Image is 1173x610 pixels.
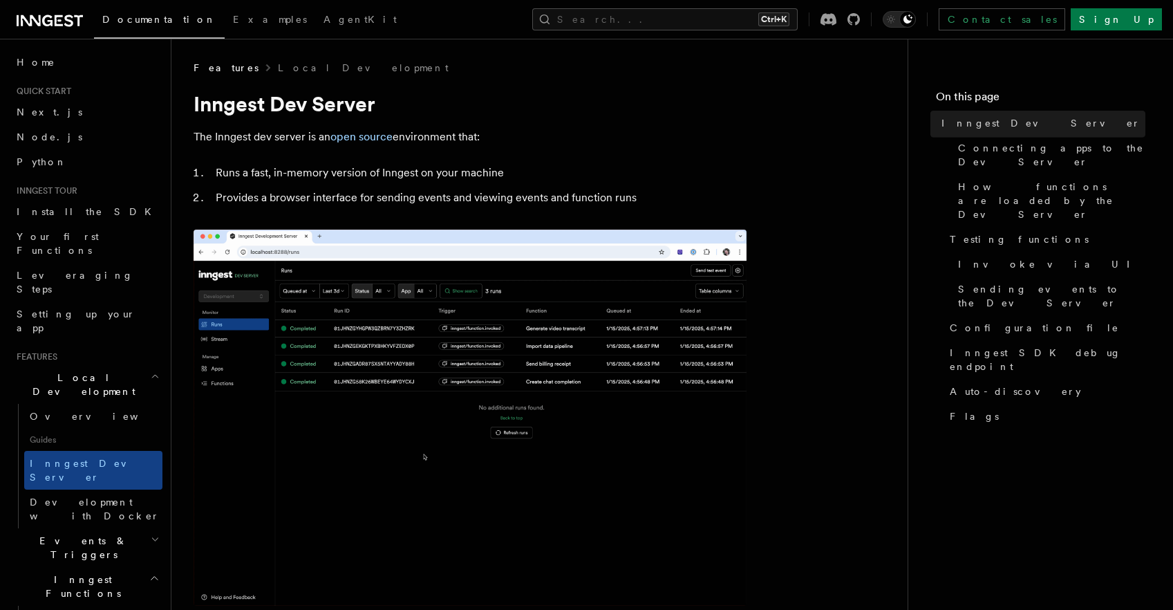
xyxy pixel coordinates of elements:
button: Events & Triggers [11,528,162,567]
a: Invoke via UI [953,252,1145,277]
span: Home [17,55,55,69]
a: Inngest SDK debug endpoint [944,340,1145,379]
a: Home [11,50,162,75]
a: Inngest Dev Server [24,451,162,490]
button: Local Development [11,365,162,404]
a: Overview [24,404,162,429]
button: Toggle dark mode [883,11,916,28]
span: Quick start [11,86,71,97]
span: Overview [30,411,172,422]
a: Development with Docker [24,490,162,528]
a: Testing functions [944,227,1145,252]
span: Development with Docker [30,497,160,521]
span: Configuration file [950,321,1119,335]
a: Your first Functions [11,224,162,263]
a: Auto-discovery [944,379,1145,404]
img: Dev Server Demo [194,230,747,606]
span: Sending events to the Dev Server [958,282,1145,310]
a: AgentKit [315,4,405,37]
span: Testing functions [950,232,1089,246]
button: Inngest Functions [11,567,162,606]
a: Install the SDK [11,199,162,224]
a: Next.js [11,100,162,124]
span: Auto-discovery [950,385,1081,398]
span: Install the SDK [17,206,160,217]
a: How functions are loaded by the Dev Server [953,174,1145,227]
a: Connecting apps to the Dev Server [953,136,1145,174]
a: Local Development [278,61,449,75]
div: Local Development [11,404,162,528]
a: Sending events to the Dev Server [953,277,1145,315]
span: Examples [233,14,307,25]
span: Features [194,61,259,75]
a: Setting up your app [11,302,162,340]
kbd: Ctrl+K [758,12,789,26]
p: The Inngest dev server is an environment that: [194,127,747,147]
span: Flags [950,409,999,423]
a: Node.js [11,124,162,149]
a: Configuration file [944,315,1145,340]
h4: On this page [936,89,1145,111]
span: Python [17,156,67,167]
a: Inngest Dev Server [936,111,1145,136]
span: Node.js [17,131,82,142]
span: Inngest Dev Server [30,458,148,483]
span: Inngest Functions [11,573,149,600]
span: Guides [24,429,162,451]
span: AgentKit [323,14,397,25]
a: Leveraging Steps [11,263,162,302]
a: Documentation [94,4,225,39]
span: Connecting apps to the Dev Server [958,141,1145,169]
a: Flags [944,404,1145,429]
span: Next.js [17,107,82,118]
li: Runs a fast, in-memory version of Inngest on your machine [212,163,747,183]
span: Local Development [11,371,151,398]
li: Provides a browser interface for sending events and viewing events and function runs [212,188,747,207]
span: Your first Functions [17,231,99,256]
a: Sign Up [1071,8,1162,30]
span: Documentation [102,14,216,25]
span: Inngest Dev Server [941,116,1141,130]
span: Inngest SDK debug endpoint [950,346,1145,373]
span: How functions are loaded by the Dev Server [958,180,1145,221]
span: Features [11,351,57,362]
span: Invoke via UI [958,257,1142,271]
a: Contact sales [939,8,1065,30]
span: Leveraging Steps [17,270,133,295]
h1: Inngest Dev Server [194,91,747,116]
span: Events & Triggers [11,534,151,562]
a: open source [330,130,393,143]
span: Setting up your app [17,308,135,333]
a: Python [11,149,162,174]
button: Search...Ctrl+K [532,8,798,30]
span: Inngest tour [11,185,77,196]
a: Examples [225,4,315,37]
